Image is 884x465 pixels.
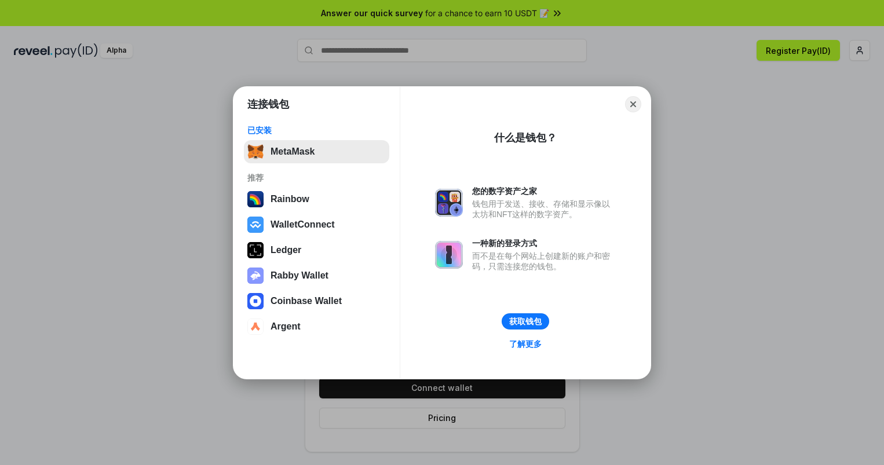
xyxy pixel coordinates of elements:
button: Close [625,96,641,112]
h1: 连接钱包 [247,97,289,111]
button: Ledger [244,239,389,262]
div: Argent [271,321,301,332]
button: Rabby Wallet [244,264,389,287]
div: 什么是钱包？ [494,131,557,145]
button: Coinbase Wallet [244,290,389,313]
div: MetaMask [271,147,315,157]
div: Rainbow [271,194,309,204]
button: Argent [244,315,389,338]
img: svg+xml,%3Csvg%20xmlns%3D%22http%3A%2F%2Fwww.w3.org%2F2000%2Fsvg%22%20fill%3D%22none%22%20viewBox... [247,268,264,284]
img: svg+xml,%3Csvg%20width%3D%2228%22%20height%3D%2228%22%20viewBox%3D%220%200%2028%2028%22%20fill%3D... [247,217,264,233]
div: WalletConnect [271,219,335,230]
button: 获取钱包 [502,313,549,329]
div: Rabby Wallet [271,270,328,281]
div: Coinbase Wallet [271,296,342,306]
div: 而不是在每个网站上创建新的账户和密码，只需连接您的钱包。 [472,251,616,272]
div: 推荐 [247,173,386,183]
img: svg+xml,%3Csvg%20xmlns%3D%22http%3A%2F%2Fwww.w3.org%2F2000%2Fsvg%22%20fill%3D%22none%22%20viewBox... [435,189,463,217]
img: svg+xml,%3Csvg%20width%3D%2228%22%20height%3D%2228%22%20viewBox%3D%220%200%2028%2028%22%20fill%3D... [247,293,264,309]
img: svg+xml,%3Csvg%20xmlns%3D%22http%3A%2F%2Fwww.w3.org%2F2000%2Fsvg%22%20fill%3D%22none%22%20viewBox... [435,241,463,269]
div: 已安装 [247,125,386,136]
a: 了解更多 [502,336,549,352]
div: 一种新的登录方式 [472,238,616,248]
button: WalletConnect [244,213,389,236]
img: svg+xml,%3Csvg%20width%3D%2228%22%20height%3D%2228%22%20viewBox%3D%220%200%2028%2028%22%20fill%3D... [247,318,264,335]
button: MetaMask [244,140,389,163]
button: Rainbow [244,188,389,211]
div: 获取钱包 [509,316,542,327]
img: svg+xml,%3Csvg%20width%3D%22120%22%20height%3D%22120%22%20viewBox%3D%220%200%20120%20120%22%20fil... [247,191,264,207]
div: Ledger [271,245,301,255]
img: svg+xml,%3Csvg%20xmlns%3D%22http%3A%2F%2Fwww.w3.org%2F2000%2Fsvg%22%20width%3D%2228%22%20height%3... [247,242,264,258]
div: 了解更多 [509,339,542,349]
div: 钱包用于发送、接收、存储和显示像以太坊和NFT这样的数字资产。 [472,199,616,219]
div: 您的数字资产之家 [472,186,616,196]
img: svg+xml,%3Csvg%20fill%3D%22none%22%20height%3D%2233%22%20viewBox%3D%220%200%2035%2033%22%20width%... [247,144,264,160]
